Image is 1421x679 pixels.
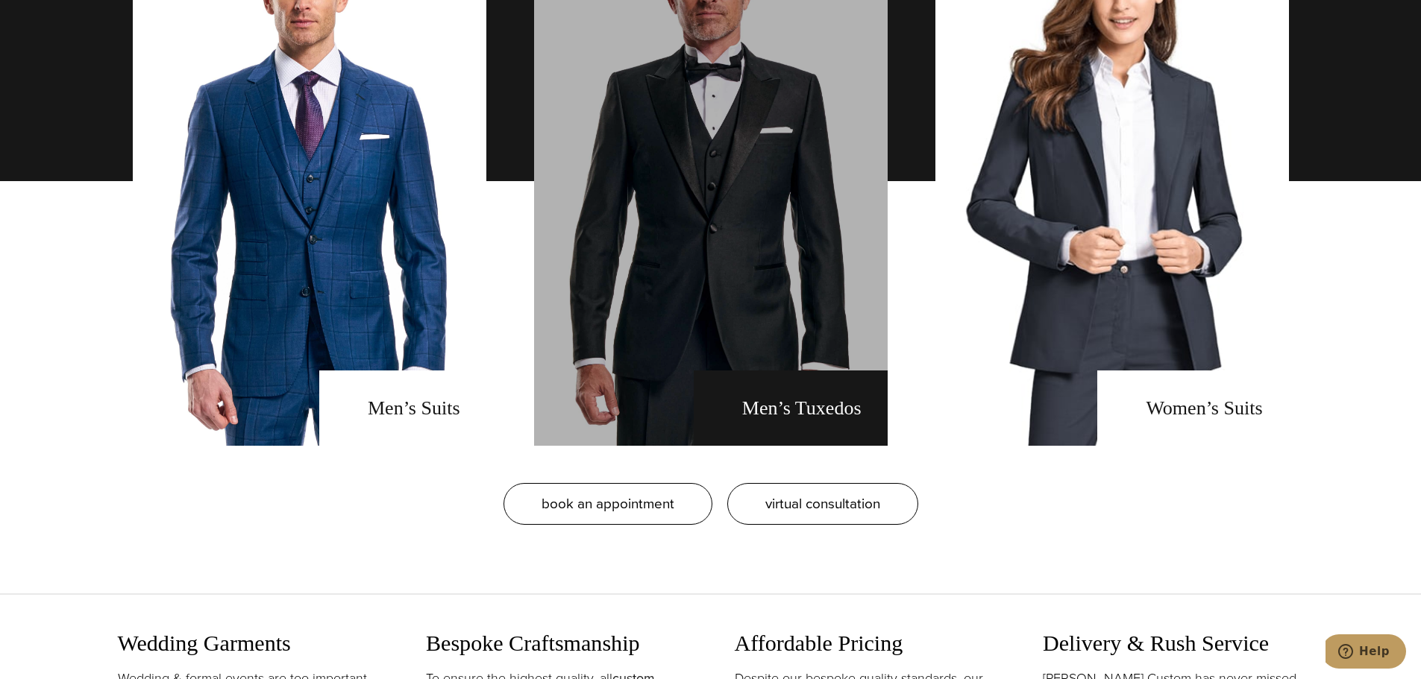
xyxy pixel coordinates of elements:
[118,630,379,657] h3: Wedding Garments
[504,483,712,525] a: book an appointment
[1326,634,1406,672] iframe: Opens a widget where you can chat to one of our agents
[727,483,918,525] a: virtual consultation
[765,493,880,514] span: virtual consultation
[1043,630,1304,657] h3: Delivery & Rush Service
[426,630,687,657] h3: Bespoke Craftsmanship
[735,630,996,657] h3: Affordable Pricing
[542,493,674,514] span: book an appointment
